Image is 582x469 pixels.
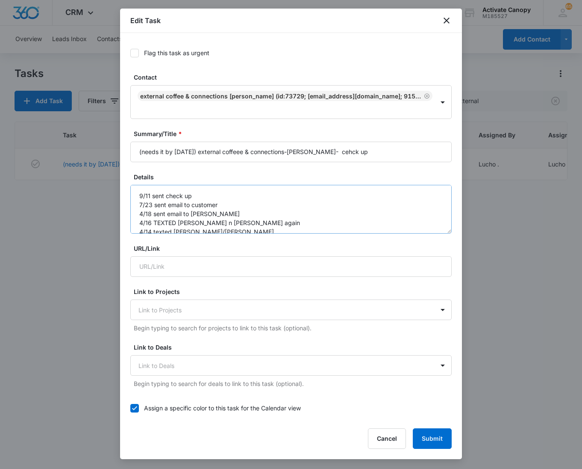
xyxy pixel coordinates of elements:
div: Flag this task as urgent [144,48,209,57]
input: Summary/Title [130,142,452,162]
label: Color Tag [134,418,455,427]
label: Assign a specific color to this task for the Calendar view [130,404,452,413]
div: external coffee & connections [PERSON_NAME] (ID:73729; [EMAIL_ADDRESS][DOMAIN_NAME]; 9158672529) [140,92,422,100]
label: Summary/Title [134,129,455,138]
label: Link to Projects [134,287,455,296]
button: Cancel [368,428,406,449]
label: Link to Deals [134,343,455,352]
div: Remove external coffee & connections Derrick Black (ID:73729; blckdrrck@outlook.com; 9158672529) [422,93,430,99]
button: close [441,15,452,26]
label: URL/Link [134,244,455,253]
textarea: 9/11 sent check up 7/23 sent email to customer 4/18 sent email to [PERSON_NAME] 4/16 TEXTED [PERS... [130,185,452,234]
input: URL/Link [130,256,452,277]
h1: Edit Task [130,15,161,26]
label: Contact [134,73,455,82]
button: Submit [413,428,452,449]
p: Begin typing to search for deals to link to this task (optional). [134,379,452,388]
label: Details [134,172,455,181]
p: Begin typing to search for projects to link to this task (optional). [134,324,452,332]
